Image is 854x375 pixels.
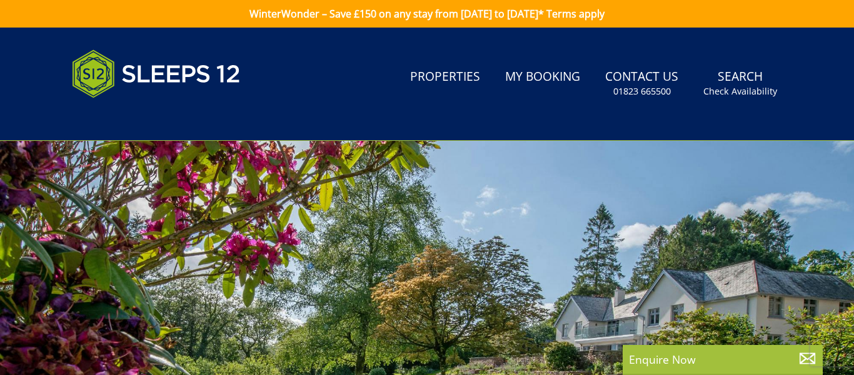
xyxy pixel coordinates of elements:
[698,63,782,104] a: SearchCheck Availability
[72,43,241,105] img: Sleeps 12
[703,85,777,98] small: Check Availability
[613,85,671,98] small: 01823 665500
[600,63,683,104] a: Contact Us01823 665500
[66,113,197,123] iframe: Customer reviews powered by Trustpilot
[500,63,585,91] a: My Booking
[629,351,816,367] p: Enquire Now
[405,63,485,91] a: Properties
